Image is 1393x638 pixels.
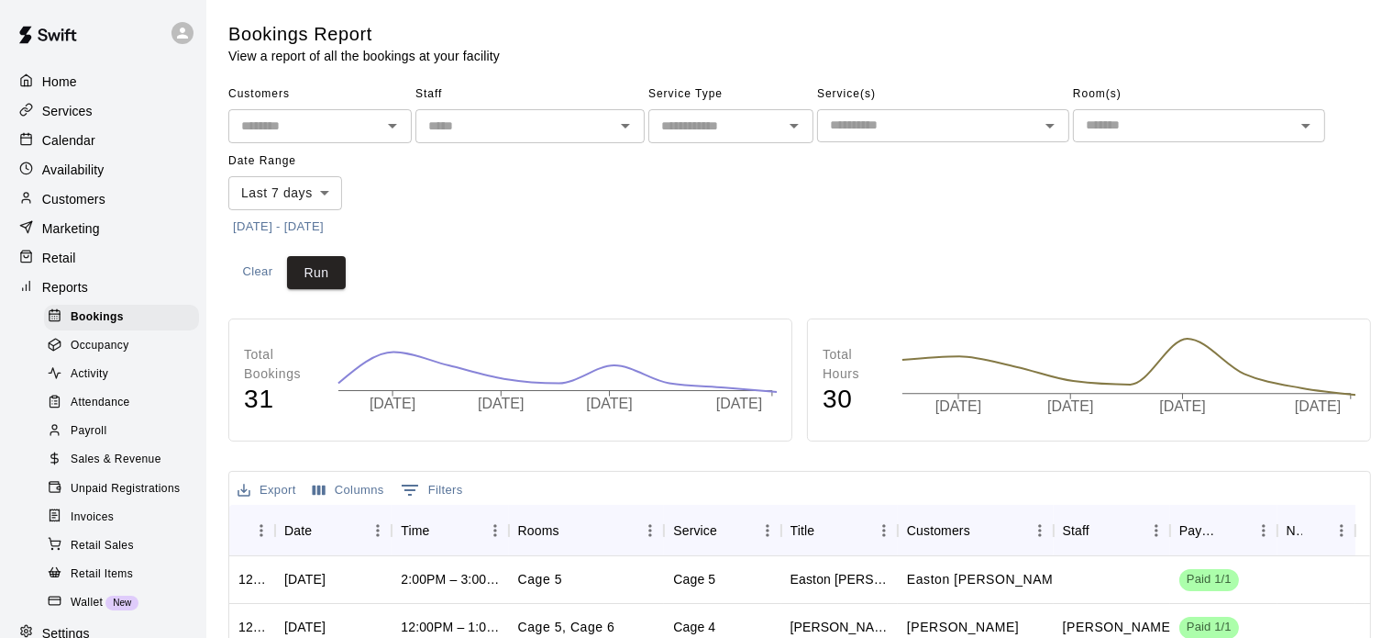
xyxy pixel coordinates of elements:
[716,396,762,411] tspan: [DATE]
[401,618,499,636] div: 12:00PM – 1:00PM
[636,517,664,544] button: Menu
[15,244,192,272] a: Retail
[42,161,105,179] p: Availability
[238,618,266,636] div: 1275491
[364,517,392,544] button: Menu
[478,396,524,411] tspan: [DATE]
[44,446,206,475] a: Sales & Revenue
[15,185,192,213] div: Customers
[228,47,500,65] p: View a report of all the bookings at your facility
[42,190,105,208] p: Customers
[312,518,337,543] button: Sort
[284,505,312,556] div: Date
[1224,518,1250,543] button: Sort
[15,127,192,154] a: Calendar
[308,476,389,505] button: Select columns
[44,533,199,559] div: Retail Sales
[44,362,199,387] div: Activity
[587,396,633,411] tspan: [DATE]
[1073,80,1325,109] span: Room(s)
[817,80,1069,109] span: Service(s)
[287,256,346,290] button: Run
[1063,505,1089,556] div: Staff
[823,345,883,384] p: Total Hours
[401,505,429,556] div: Time
[1063,618,1175,637] p: Brad Henderson
[1179,571,1239,588] span: Paid 1/1
[233,476,301,505] button: Export
[870,517,898,544] button: Menu
[380,113,405,139] button: Open
[44,305,199,330] div: Bookings
[430,518,456,543] button: Sort
[44,560,206,588] a: Retail Items
[105,598,138,608] span: New
[518,505,559,556] div: Rooms
[228,213,328,241] button: [DATE] - [DATE]
[71,594,103,612] span: Wallet
[15,68,192,95] a: Home
[71,565,133,584] span: Retail Items
[42,278,88,297] p: Reports
[15,156,192,184] a: Availability
[1302,518,1328,543] button: Sort
[970,518,996,543] button: Sort
[509,505,665,556] div: Rooms
[275,505,392,556] div: Date
[284,618,326,636] div: Sat, Aug 09, 2025
[44,505,199,531] div: Invoices
[1295,398,1341,414] tspan: [DATE]
[228,147,389,176] span: Date Range
[44,475,206,503] a: Unpaid Registrations
[401,570,499,588] div: 2:00PM – 3:00PM
[1143,517,1170,544] button: Menu
[44,303,206,331] a: Bookings
[228,176,342,210] div: Last 7 days
[392,505,508,556] div: Time
[44,389,206,418] a: Attendance
[673,505,717,556] div: Service
[1037,113,1063,139] button: Open
[71,480,180,498] span: Unpaid Registrations
[15,215,192,242] a: Marketing
[673,570,715,588] div: Cage 5
[44,390,199,416] div: Attendance
[1026,517,1054,544] button: Menu
[238,570,266,588] div: 1278954
[44,447,199,473] div: Sales & Revenue
[44,333,199,359] div: Occupancy
[44,331,206,360] a: Occupancy
[244,345,319,384] p: Total Bookings
[44,476,199,502] div: Unpaid Registrations
[284,570,326,588] div: Sun, Aug 10, 2025
[44,503,206,532] a: Invoices
[790,570,889,588] div: Easton Sorg
[898,505,1054,556] div: Customers
[396,476,468,505] button: Show filters
[44,419,199,444] div: Payroll
[559,518,585,543] button: Sort
[370,396,415,411] tspan: [DATE]
[790,618,889,636] div: Edward Peveto
[42,131,95,150] p: Calendar
[790,505,815,556] div: Title
[518,570,563,589] p: Cage 5
[781,505,898,556] div: Title
[15,274,192,301] a: Reports
[44,532,206,560] a: Retail Sales
[907,618,1019,637] p: Edward Peveto
[44,361,206,389] a: Activity
[1089,518,1115,543] button: Sort
[1170,505,1277,556] div: Payment
[1250,517,1277,544] button: Menu
[42,102,93,120] p: Services
[238,518,264,543] button: Sort
[71,365,108,384] span: Activity
[1054,505,1170,556] div: Staff
[935,398,981,414] tspan: [DATE]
